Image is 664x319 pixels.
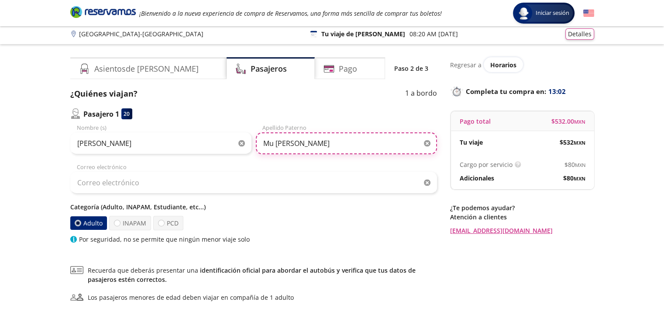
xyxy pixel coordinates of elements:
span: Recuerda que deberás presentar una [88,266,437,284]
em: ¡Bienvenido a la nueva experiencia de compra de Reservamos, una forma más sencilla de comprar tus... [139,9,442,17]
h4: Asientos de [PERSON_NAME] [94,63,199,75]
h4: Pago [339,63,357,75]
h4: Pasajeros [251,63,287,75]
label: INAPAM [109,216,151,230]
p: Paso 2 de 3 [394,64,428,73]
p: Atención a clientes [450,212,594,222]
p: Regresar a [450,60,482,69]
p: Categoría (Adulto, INAPAM, Estudiante, etc...) [70,202,437,212]
span: Iniciar sesión [532,9,573,17]
p: ¿Te podemos ayudar? [450,203,594,212]
div: 20 [121,108,132,119]
span: 13:02 [548,87,566,97]
p: Cargo por servicio [460,160,513,169]
small: MXN [575,162,585,168]
a: Brand Logo [70,5,136,21]
a: [EMAIL_ADDRESS][DOMAIN_NAME] [450,226,594,235]
p: Pasajero 1 [83,109,119,119]
span: Horarios [490,61,516,69]
button: English [583,8,594,19]
span: $ 80 [564,160,585,169]
label: Adulto [70,216,107,230]
p: Pago total [460,117,491,126]
p: 08:20 AM [DATE] [409,29,458,38]
a: identificación oficial para abordar el autobús y verifica que tus datos de pasajeros estén correc... [88,266,416,284]
label: PCD [153,216,183,230]
input: Correo electrónico [70,172,437,194]
small: MXN [574,175,585,182]
input: Apellido Paterno [256,132,437,154]
small: MXN [574,139,585,146]
p: Por seguridad, no se permite que ningún menor viaje solo [79,235,250,244]
p: Tu viaje de [PERSON_NAME] [321,29,405,38]
i: Brand Logo [70,5,136,18]
div: Regresar a ver horarios [450,57,594,72]
p: Tu viaje [460,138,483,147]
span: $ 80 [563,173,585,183]
button: Detalles [565,28,594,40]
p: [GEOGRAPHIC_DATA] - [GEOGRAPHIC_DATA] [79,29,203,38]
div: Los pasajeros menores de edad deben viajar en compañía de 1 adulto [88,293,294,302]
span: $ 532 [560,138,585,147]
p: Completa tu compra en : [450,85,594,97]
p: Adicionales [460,173,494,183]
small: MXN [574,118,585,125]
input: Nombre (s) [70,132,251,154]
p: ¿Quiénes viajan? [70,88,138,100]
p: 1 a bordo [405,88,437,100]
span: $ 532.00 [551,117,585,126]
